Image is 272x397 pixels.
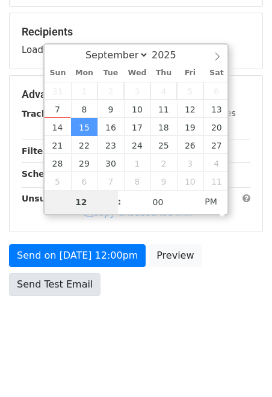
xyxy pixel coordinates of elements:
[203,136,230,154] span: September 27, 2025
[203,100,230,118] span: September 13, 2025
[150,100,177,118] span: September 11, 2025
[22,146,52,156] strong: Filters
[124,100,150,118] span: September 10, 2025
[22,88,250,101] h5: Advanced
[71,82,97,100] span: September 1, 2025
[71,172,97,190] span: October 6, 2025
[97,136,124,154] span: September 23, 2025
[97,69,124,77] span: Tue
[22,109,62,118] strong: Tracking
[149,49,192,61] input: Year
[177,100,203,118] span: September 12, 2025
[124,136,150,154] span: September 24, 2025
[203,82,230,100] span: September 6, 2025
[22,169,65,179] strong: Schedule
[45,190,118,214] input: Hour
[45,172,71,190] span: October 5, 2025
[122,190,195,214] input: Minute
[124,172,150,190] span: October 8, 2025
[22,194,81,203] strong: Unsubscribe
[150,69,177,77] span: Thu
[9,273,100,296] a: Send Test Email
[150,82,177,100] span: September 4, 2025
[124,82,150,100] span: September 3, 2025
[118,189,122,214] span: :
[150,118,177,136] span: September 18, 2025
[203,118,230,136] span: September 20, 2025
[45,69,71,77] span: Sun
[45,118,71,136] span: September 14, 2025
[203,154,230,172] span: October 4, 2025
[150,136,177,154] span: September 25, 2025
[124,69,150,77] span: Wed
[124,118,150,136] span: September 17, 2025
[97,118,124,136] span: September 16, 2025
[203,69,230,77] span: Sat
[22,25,250,38] h5: Recipients
[97,172,124,190] span: October 7, 2025
[71,100,97,118] span: September 8, 2025
[149,244,202,267] a: Preview
[124,154,150,172] span: October 1, 2025
[9,244,146,267] a: Send on [DATE] 12:00pm
[203,172,230,190] span: October 11, 2025
[177,172,203,190] span: October 10, 2025
[71,136,97,154] span: September 22, 2025
[177,118,203,136] span: September 19, 2025
[22,25,250,57] div: Loading...
[188,107,235,120] label: UTM Codes
[177,154,203,172] span: October 3, 2025
[97,100,124,118] span: September 9, 2025
[177,82,203,100] span: September 5, 2025
[177,69,203,77] span: Fri
[71,154,97,172] span: September 29, 2025
[45,154,71,172] span: September 28, 2025
[45,136,71,154] span: September 21, 2025
[71,69,97,77] span: Mon
[45,100,71,118] span: September 7, 2025
[84,208,192,218] a: Copy unsubscribe link
[97,82,124,100] span: September 2, 2025
[177,136,203,154] span: September 26, 2025
[71,118,97,136] span: September 15, 2025
[150,172,177,190] span: October 9, 2025
[194,189,227,214] span: Click to toggle
[97,154,124,172] span: September 30, 2025
[45,82,71,100] span: August 31, 2025
[212,339,272,397] iframe: Chat Widget
[150,154,177,172] span: October 2, 2025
